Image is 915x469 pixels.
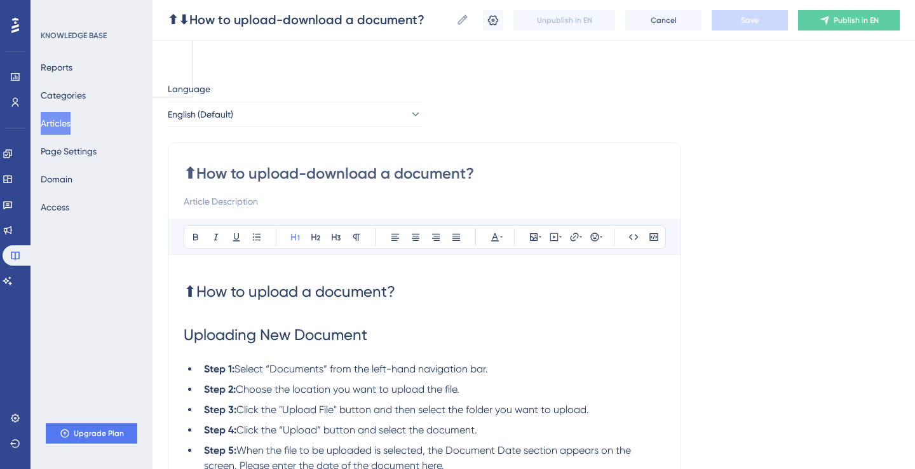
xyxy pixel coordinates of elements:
[234,363,488,375] span: Select “Documents” from the left-hand navigation bar.
[41,196,69,219] button: Access
[168,107,233,122] span: English (Default)
[204,363,234,375] strong: Step 1:
[236,383,459,395] span: Choose the location you want to upload the file.
[625,10,701,31] button: Cancel
[41,112,71,135] button: Articles
[651,15,677,25] span: Cancel
[168,11,451,29] input: Article Name
[41,84,86,107] button: Categories
[204,383,236,395] strong: Step 2:
[741,15,759,25] span: Save
[46,423,137,444] button: Upgrade Plan
[41,140,97,163] button: Page Settings
[41,168,72,191] button: Domain
[236,404,589,416] span: Click the "Upload File" button and then select the folder you want to upload.
[712,10,788,31] button: Save
[74,428,124,438] span: Upgrade Plan
[41,56,72,79] button: Reports
[537,15,592,25] span: Unpublish in EN
[41,31,107,41] div: KNOWLEDGE BASE
[168,102,422,127] button: English (Default)
[204,444,236,456] strong: Step 5:
[184,194,665,209] input: Article Description
[798,10,900,31] button: Publish in EN
[204,404,236,416] strong: Step 3:
[184,283,395,301] span: ⬆How to upload a document?
[834,15,879,25] span: Publish in EN
[236,424,477,436] span: Click the “Upload” button and select the document.
[513,10,615,31] button: Unpublish in EN
[168,81,210,97] span: Language
[184,326,367,344] span: Uploading New Document
[204,424,236,436] strong: Step 4:
[862,419,900,457] iframe: UserGuiding AI Assistant Launcher
[184,163,665,184] input: Article Title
